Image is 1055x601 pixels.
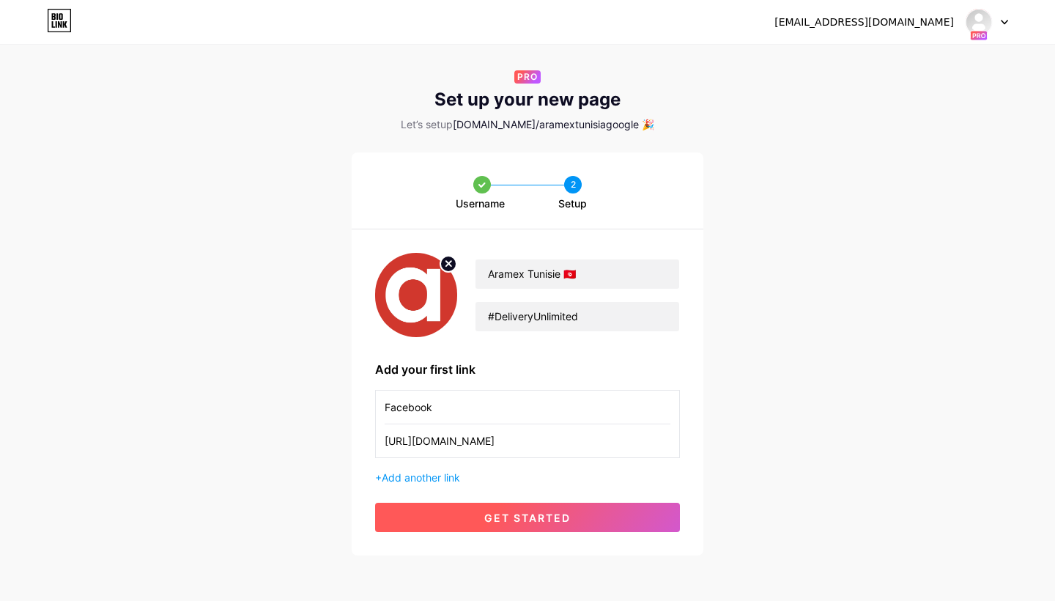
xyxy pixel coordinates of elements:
span: get started [484,512,571,524]
button: get started [375,503,680,532]
img: profile pic [375,253,457,337]
img: aramexmorocco [965,8,993,36]
div: [EMAIL_ADDRESS][DOMAIN_NAME] [774,15,954,30]
div: Add your first link [375,361,680,378]
span: Username [456,196,505,211]
input: Your name [475,259,679,289]
div: 2 [564,176,582,193]
div: + [375,470,680,485]
span: [DOMAIN_NAME]/aramextunisiagoogle 🎉 [453,118,654,130]
span: Setup [558,196,587,211]
input: URL (https://instagram.com/yourname) [385,424,670,457]
input: bio [475,302,679,331]
input: Link name (My Instagram) [385,391,670,424]
span: PRO [517,70,538,84]
span: Add another link [382,471,460,484]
